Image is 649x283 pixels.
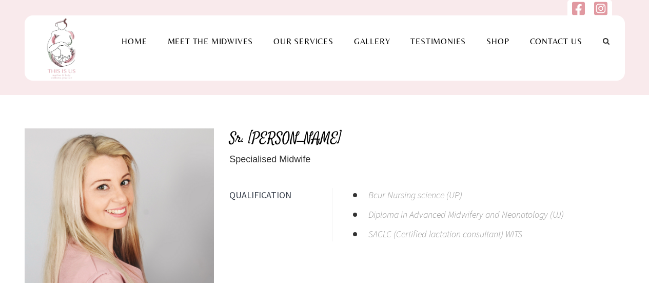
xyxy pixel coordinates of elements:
[40,15,86,81] img: This is us practice
[572,1,585,16] img: facebook-square.svg
[594,7,607,18] a: Follow us on Instagram
[111,36,157,46] a: Home
[263,36,344,46] a: Our Services
[158,36,264,46] a: Meet the Midwives
[400,36,476,46] a: Testimonies
[353,227,620,241] li: SACLC (Certified lactation consultant) WITS
[344,36,401,46] a: Gallery
[520,36,593,46] a: Contact Us
[353,207,620,227] li: Diploma in Advanced Midwifery and Neonatology (UJ)
[594,1,607,16] img: instagram-square.svg
[353,188,620,207] li: Bcur Nursing science (UP)
[476,36,519,46] a: Shop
